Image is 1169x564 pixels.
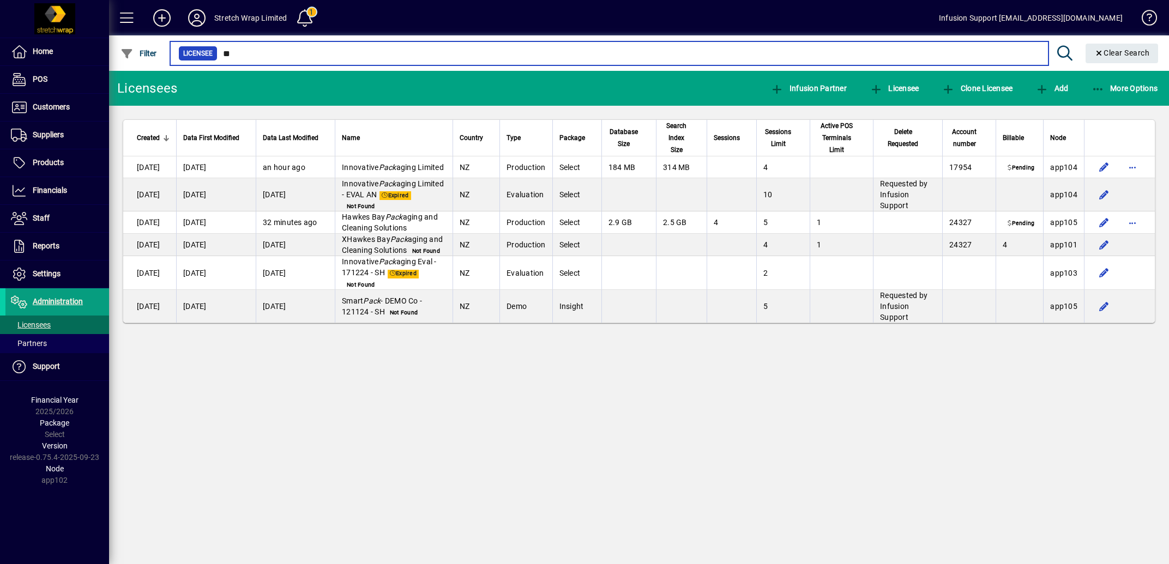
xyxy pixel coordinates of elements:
[120,49,157,58] span: Filter
[256,290,335,323] td: [DATE]
[33,241,59,250] span: Reports
[179,8,214,28] button: Profile
[499,256,552,289] td: Evaluation
[1050,302,1077,311] span: app105.prod.infusionbusinesssoftware.com
[460,132,483,144] span: Country
[5,353,109,380] a: Support
[263,132,318,144] span: Data Last Modified
[1095,186,1113,203] button: Edit
[388,270,419,278] span: Expired
[756,211,810,234] td: 5
[608,126,640,150] span: Database Size
[996,234,1043,256] td: 4
[552,290,601,323] td: Insight
[33,297,83,306] span: Administration
[379,163,396,172] em: Pack
[507,132,546,144] div: Type
[342,132,360,144] span: Name
[656,156,707,178] td: 314 MB
[1005,220,1037,228] span: Pending
[1095,236,1113,253] button: Edit
[1050,240,1077,249] span: app101.prod.infusionbusinesssoftware.com
[176,178,256,211] td: [DATE]
[342,179,444,199] span: Innovative aging Limited - EVAL AN
[379,257,396,266] em: Pack
[1003,132,1024,144] span: Billable
[453,156,499,178] td: NZ
[183,132,249,144] div: Data First Modified
[499,290,552,323] td: Demo
[123,211,176,234] td: [DATE]
[810,211,873,234] td: 1
[1050,132,1077,144] div: Node
[385,213,403,221] em: Pack
[342,132,446,144] div: Name
[118,44,160,63] button: Filter
[756,156,810,178] td: 4
[880,126,936,150] div: Delete Requested
[345,203,377,211] span: Not Found
[342,213,438,232] span: Hawkes Bay aging and Cleaning Solutions
[11,320,51,329] span: Licensees
[453,178,499,211] td: NZ
[342,257,437,277] span: Innovative aging Eval - 171224 - SH
[5,38,109,65] a: Home
[33,47,53,56] span: Home
[176,290,256,323] td: [DATE]
[873,178,942,211] td: Requested by Infusion Support
[1050,218,1077,227] span: app105.prod.infusionbusinesssoftware.com
[342,163,444,172] span: Innovative aging Limited
[499,178,552,211] td: Evaluation
[810,234,873,256] td: 1
[176,211,256,234] td: [DATE]
[756,178,810,211] td: 10
[33,214,50,222] span: Staff
[5,149,109,177] a: Products
[46,464,64,473] span: Node
[1134,2,1155,38] a: Knowledge Base
[507,132,521,144] span: Type
[559,132,595,144] div: Package
[768,78,849,98] button: Infusion Partner
[5,177,109,204] a: Financials
[1050,163,1077,172] span: app104.prod.infusionbusinesssoftware.com
[942,156,996,178] td: 17954
[552,156,601,178] td: Select
[714,132,750,144] div: Sessions
[942,211,996,234] td: 24327
[756,256,810,289] td: 2
[453,256,499,289] td: NZ
[1124,159,1141,176] button: More options
[870,84,919,93] span: Licensee
[342,296,422,316] span: Smart - DEMO Co - 121124 - SH
[714,132,740,144] span: Sessions
[552,178,601,211] td: Select
[608,126,650,150] div: Database Size
[939,9,1123,27] div: Infusion Support [EMAIL_ADDRESS][DOMAIN_NAME]
[453,234,499,256] td: NZ
[1092,84,1158,93] span: More Options
[5,233,109,260] a: Reports
[949,126,979,150] span: Account number
[1095,214,1113,231] button: Edit
[176,256,256,289] td: [DATE]
[256,234,335,256] td: [DATE]
[256,156,335,178] td: an hour ago
[410,247,443,256] span: Not Found
[707,211,756,234] td: 4
[5,316,109,334] a: Licensees
[40,419,69,427] span: Package
[873,290,942,323] td: Requested by Infusion Support
[460,132,493,144] div: Country
[552,234,601,256] td: Select
[183,132,239,144] span: Data First Modified
[5,205,109,232] a: Staff
[939,78,1015,98] button: Clone Licensee
[1124,214,1141,231] button: More options
[5,334,109,353] a: Partners
[1050,132,1066,144] span: Node
[763,126,803,150] div: Sessions Limit
[756,290,810,323] td: 5
[1003,132,1037,144] div: Billable
[453,290,499,323] td: NZ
